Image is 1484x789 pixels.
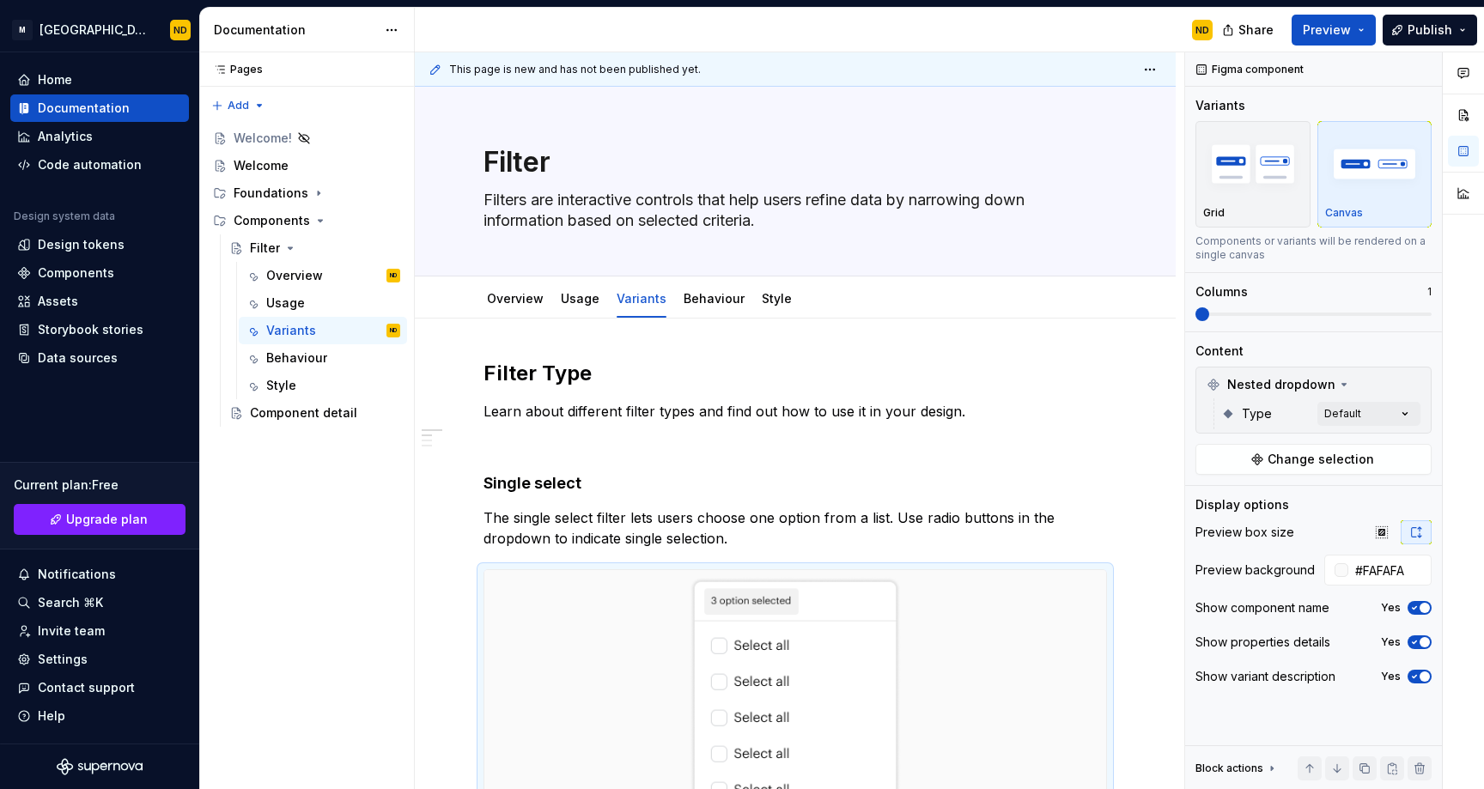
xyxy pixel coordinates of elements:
button: M[GEOGRAPHIC_DATA]ND [3,11,196,48]
h2: Filter Type [484,360,1107,387]
a: Welcome [206,152,407,179]
a: Supernova Logo [57,758,143,775]
div: Help [38,707,65,725]
textarea: Filters are interactive controls that help users refine data by narrowing down information based ... [480,186,1104,234]
a: Component detail [222,399,407,427]
div: ND [173,23,187,37]
a: Settings [10,646,189,673]
div: Preview background [1195,561,1315,579]
div: Design system data [14,209,115,223]
div: Behaviour [677,280,751,316]
div: ND [390,267,397,284]
div: Assets [38,293,78,310]
input: Auto [1348,555,1432,586]
a: Home [10,66,189,94]
div: Columns [1195,283,1248,300]
button: Add [206,94,271,118]
div: Variants [266,322,316,339]
button: Notifications [10,561,189,588]
div: Page tree [206,124,407,427]
div: Components or variants will be rendered on a single canvas [1195,234,1432,262]
a: Behaviour [239,344,407,372]
div: ND [390,322,397,339]
div: Home [38,71,72,88]
div: Usage [554,280,606,316]
span: Nested dropdown [1227,376,1335,393]
a: OverviewND [239,262,407,289]
a: Assets [10,288,189,315]
button: Change selection [1195,444,1432,475]
div: Foundations [234,185,308,202]
span: Add [228,99,249,112]
div: [GEOGRAPHIC_DATA] [40,21,149,39]
button: placeholderCanvas [1317,121,1432,228]
a: Welcome! [206,124,407,152]
div: Preview box size [1195,524,1294,541]
button: placeholderGrid [1195,121,1311,228]
div: Current plan : Free [14,476,185,494]
div: Notifications [38,566,116,583]
a: Invite team [10,617,189,645]
button: Publish [1383,15,1477,46]
img: placeholder [1203,132,1303,195]
div: Default [1324,407,1361,421]
div: Block actions [1195,762,1263,775]
button: Search ⌘K [10,589,189,616]
button: Default [1317,402,1420,426]
span: Type [1242,405,1272,422]
a: Documentation [10,94,189,122]
div: Usage [266,294,305,312]
div: Content [1195,343,1244,360]
button: Contact support [10,674,189,701]
div: Documentation [214,21,376,39]
div: M [12,20,33,40]
a: Variants [617,291,666,306]
a: Components [10,259,189,287]
a: Storybook stories [10,316,189,343]
p: Canvas [1325,206,1363,220]
span: Preview [1303,21,1351,39]
a: Behaviour [684,291,745,306]
div: ND [1195,23,1209,37]
div: Analytics [38,128,93,145]
a: Upgrade plan [14,504,185,535]
button: Help [10,702,189,730]
a: Filter [222,234,407,262]
p: Grid [1203,206,1225,220]
span: Change selection [1268,451,1374,468]
div: Documentation [38,100,130,117]
div: Contact support [38,679,135,696]
div: Welcome! [234,130,292,147]
div: Behaviour [266,349,327,367]
div: Variants [1195,97,1245,114]
label: Yes [1381,635,1401,649]
div: Show properties details [1195,634,1330,651]
a: Style [239,372,407,399]
div: Component detail [250,404,357,422]
a: Overview [487,291,544,306]
span: Publish [1408,21,1452,39]
div: Show variant description [1195,668,1335,685]
span: This page is new and has not been published yet. [449,63,701,76]
div: Code automation [38,156,142,173]
a: Code automation [10,151,189,179]
div: Style [266,377,296,394]
label: Yes [1381,601,1401,615]
div: Foundations [206,179,407,207]
div: Welcome [234,157,289,174]
div: Design tokens [38,236,125,253]
div: Invite team [38,622,105,640]
div: Components [38,264,114,282]
a: Data sources [10,344,189,372]
div: Overview [266,267,323,284]
p: 1 [1427,285,1432,299]
div: Show component name [1195,599,1329,616]
a: Design tokens [10,231,189,258]
div: Style [755,280,799,316]
label: Yes [1381,670,1401,683]
div: Pages [206,63,263,76]
img: placeholder [1325,132,1425,195]
a: Usage [239,289,407,317]
p: Learn about different filter types and find out how to use it in your design. [484,401,1107,422]
button: Preview [1292,15,1376,46]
